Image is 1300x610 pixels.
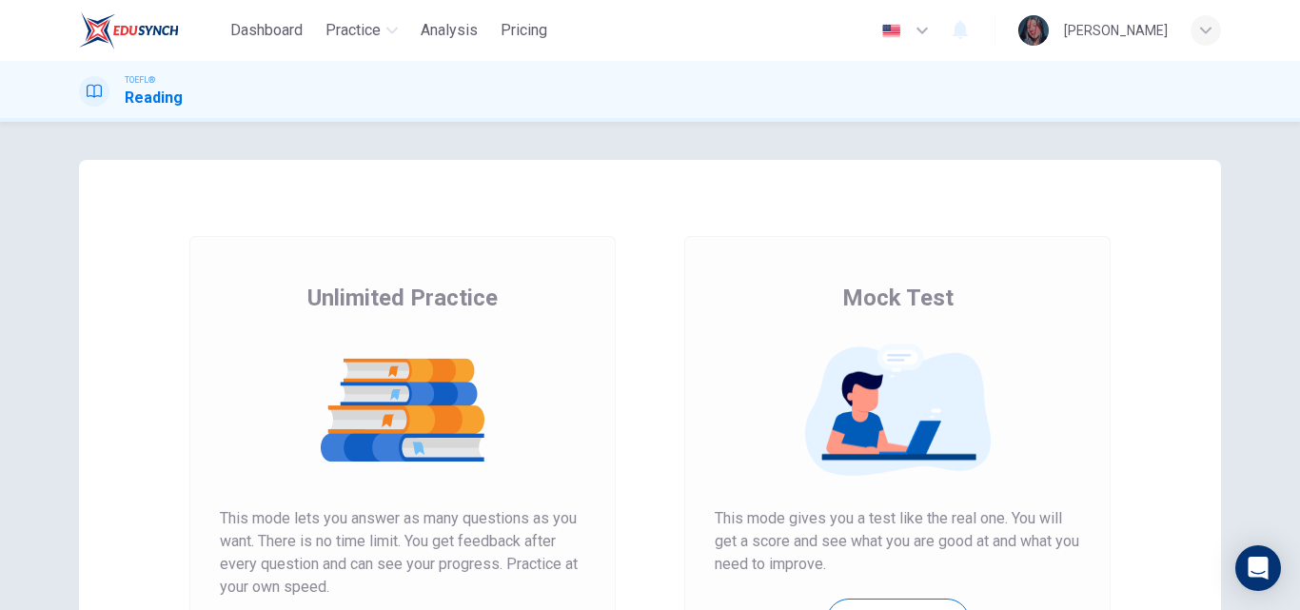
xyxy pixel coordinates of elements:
span: Pricing [501,19,547,42]
button: Analysis [413,13,485,48]
img: Profile picture [1018,15,1049,46]
span: This mode lets you answer as many questions as you want. There is no time limit. You get feedback... [220,507,585,599]
span: Analysis [421,19,478,42]
span: TOEFL® [125,73,155,87]
span: Dashboard [230,19,303,42]
img: EduSynch logo [79,11,179,49]
button: Dashboard [223,13,310,48]
button: Pricing [493,13,555,48]
span: Practice [325,19,381,42]
img: en [879,24,903,38]
span: Unlimited Practice [307,283,498,313]
span: This mode gives you a test like the real one. You will get a score and see what you are good at a... [715,507,1080,576]
button: Practice [318,13,405,48]
a: EduSynch logo [79,11,223,49]
span: Mock Test [842,283,954,313]
div: Open Intercom Messenger [1235,545,1281,591]
h1: Reading [125,87,183,109]
div: [PERSON_NAME] [1064,19,1168,42]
